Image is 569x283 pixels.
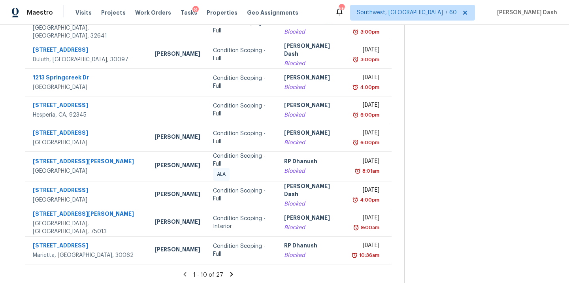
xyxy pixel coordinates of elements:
span: Properties [207,9,237,17]
div: 1213 Springcreek Dr [33,74,142,83]
span: Work Orders [135,9,171,17]
div: Condition Scoping - Full [213,19,271,35]
span: Projects [101,9,126,17]
div: [PERSON_NAME] Dash [284,182,341,200]
div: Blocked [284,200,341,208]
div: Blocked [284,251,341,259]
div: Blocked [284,111,341,119]
div: [PERSON_NAME] [154,190,200,200]
div: [PERSON_NAME] [284,74,341,83]
div: [DATE] [353,101,379,111]
div: 6:00pm [359,139,379,147]
div: [GEOGRAPHIC_DATA] [33,83,142,91]
img: Overdue Alarm Icon [352,111,359,119]
div: [DATE] [353,186,379,196]
div: 3:00pm [359,56,379,64]
div: Marietta, [GEOGRAPHIC_DATA], 30062 [33,251,142,259]
div: [STREET_ADDRESS] [33,101,142,111]
span: Maestro [27,9,53,17]
div: 4:00pm [358,196,379,204]
img: Overdue Alarm Icon [354,167,361,175]
div: [GEOGRAPHIC_DATA] [33,167,142,175]
div: Condition Scoping - Full [213,74,271,90]
div: Blocked [284,83,341,91]
div: [STREET_ADDRESS] [33,241,142,251]
div: [PERSON_NAME] [284,214,341,224]
div: [PERSON_NAME] [284,129,341,139]
img: Overdue Alarm Icon [353,224,359,232]
div: Hesperia, CA, 92345 [33,111,142,119]
div: [GEOGRAPHIC_DATA] [33,196,142,204]
div: 4:00pm [358,83,379,91]
div: Blocked [284,28,341,36]
div: 3:00pm [359,28,379,36]
div: RP Dhanush [284,157,341,167]
div: 10:36am [358,251,379,259]
div: 6:00pm [359,111,379,119]
div: Condition Scoping - Full [213,187,271,203]
div: [STREET_ADDRESS] [33,186,142,196]
img: Overdue Alarm Icon [352,83,358,91]
div: Blocked [284,167,341,175]
div: Condition Scoping - Full [213,102,271,118]
div: [DATE] [353,74,379,83]
div: [GEOGRAPHIC_DATA], [GEOGRAPHIC_DATA], 32641 [33,24,142,40]
img: Overdue Alarm Icon [352,139,359,147]
div: [PERSON_NAME] [154,133,200,143]
div: Condition Scoping - Interior [213,215,271,230]
div: [DATE] [353,157,379,167]
div: [DATE] [353,46,379,56]
span: Southwest, [GEOGRAPHIC_DATA] + 60 [357,9,457,17]
div: RP Dhanush [284,241,341,251]
div: [PERSON_NAME] [154,245,200,255]
div: [PERSON_NAME] Dash [284,42,341,60]
div: Condition Scoping - Full [213,130,271,145]
div: Condition Scoping - Full [213,47,271,62]
div: [STREET_ADDRESS][PERSON_NAME] [33,210,142,220]
div: Blocked [284,139,341,147]
div: [GEOGRAPHIC_DATA], [GEOGRAPHIC_DATA], 75013 [33,220,142,236]
div: [GEOGRAPHIC_DATA] [33,139,142,147]
div: Blocked [284,224,341,232]
div: Condition Scoping - Full [213,152,271,168]
div: Duluth, [GEOGRAPHIC_DATA], 30097 [33,56,142,64]
div: [PERSON_NAME] [154,161,200,171]
div: [PERSON_NAME] [154,50,200,60]
div: [DATE] [353,241,379,251]
div: 8:01am [361,167,379,175]
span: 1 - 10 of 27 [193,272,223,278]
span: ALA [217,170,229,178]
div: [PERSON_NAME] [284,101,341,111]
div: 9:00am [359,224,379,232]
div: [PERSON_NAME] [154,218,200,228]
span: Tasks [181,10,197,15]
img: Overdue Alarm Icon [352,56,359,64]
div: 665 [339,5,344,13]
span: Geo Assignments [247,9,298,17]
img: Overdue Alarm Icon [352,196,358,204]
div: [STREET_ADDRESS] [33,129,142,139]
div: [STREET_ADDRESS][PERSON_NAME] [33,157,142,167]
span: [PERSON_NAME] Dash [494,9,557,17]
img: Overdue Alarm Icon [351,251,358,259]
div: [DATE] [353,214,379,224]
div: Blocked [284,60,341,68]
img: Overdue Alarm Icon [352,28,359,36]
div: Condition Scoping - Full [213,242,271,258]
div: 8 [192,6,199,14]
span: Visits [75,9,92,17]
div: [STREET_ADDRESS] [33,46,142,56]
div: [DATE] [353,129,379,139]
